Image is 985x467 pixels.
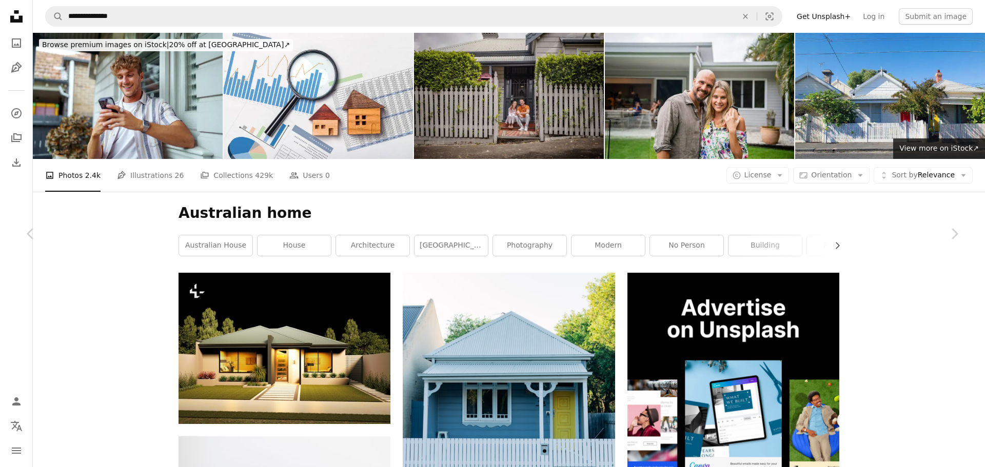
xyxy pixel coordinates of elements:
[117,159,184,192] a: Illustrations 26
[45,6,782,27] form: Find visuals sitewide
[605,33,795,159] img: Backyard portrait of cheerful Byron Bay couple
[42,40,290,49] span: 20% off at [GEOGRAPHIC_DATA] ↗
[6,391,27,412] a: Log in / Sign up
[179,235,252,256] a: australian house
[650,235,723,256] a: no person
[726,167,790,184] button: License
[807,235,880,256] a: real estate
[33,33,299,57] a: Browse premium images on iStock|20% off at [GEOGRAPHIC_DATA]↗
[795,33,985,159] img: Charming bungalow homes with white picket fence.
[6,128,27,148] a: Collections
[857,8,891,25] a: Log in
[791,8,857,25] a: Get Unsplash+
[336,235,409,256] a: architecture
[874,167,973,184] button: Sort byRelevance
[892,171,917,179] span: Sort by
[923,185,985,283] a: Next
[899,8,973,25] button: Submit an image
[6,416,27,436] button: Language
[179,273,390,424] img: 3D RENDER MODERN BUILDING EXTERIOR
[893,138,985,159] a: View more on iStock↗
[6,152,27,173] a: Download History
[403,374,615,383] a: white and gray wooden house near green trees during daytime
[200,159,273,192] a: Collections 429k
[6,57,27,78] a: Illustrations
[325,170,330,181] span: 0
[828,235,839,256] button: scroll list to the right
[572,235,645,256] a: modern
[493,235,566,256] a: photography
[415,235,488,256] a: [GEOGRAPHIC_DATA]
[734,7,757,26] button: Clear
[811,171,852,179] span: Orientation
[744,171,772,179] span: License
[6,440,27,461] button: Menu
[757,7,782,26] button: Visual search
[414,33,604,159] img: Couple sitting on steps of charming suburban home
[42,40,169,49] span: Browse premium images on iStock |
[892,170,955,180] span: Relevance
[46,7,63,26] button: Search Unsplash
[793,167,870,184] button: Orientation
[6,103,27,124] a: Explore
[179,204,839,222] h1: Australian home
[179,343,390,353] a: 3D RENDER MODERN BUILDING EXTERIOR
[175,170,184,181] span: 26
[224,33,413,159] img: Real estate investment, Real estate value
[258,235,331,256] a: house
[899,144,979,152] span: View more on iStock ↗
[33,33,223,159] img: Cheerful handsome man text messaging while sitting front of his house
[6,33,27,53] a: Photos
[255,170,273,181] span: 429k
[289,159,330,192] a: Users 0
[728,235,802,256] a: building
